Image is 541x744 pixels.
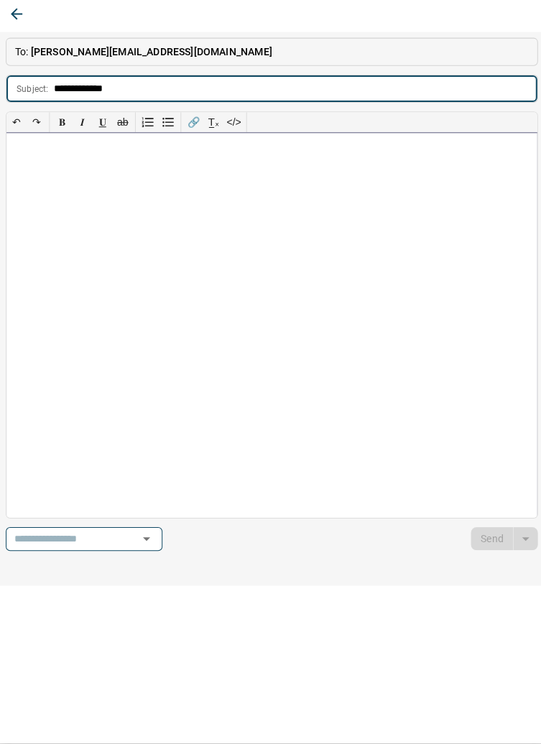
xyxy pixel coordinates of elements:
[27,116,47,136] button: ↷
[52,116,72,136] button: 𝐁
[157,116,177,136] button: Bullet list
[223,116,243,136] button: </>
[136,530,156,550] button: Open
[203,116,223,136] button: T̲ₓ
[17,86,48,99] p: Subject:
[6,116,27,136] button: ↶
[137,116,157,136] button: Numbered list
[72,116,92,136] button: 𝑰
[116,120,128,131] s: ab
[112,116,132,136] button: ab
[31,50,271,61] span: [PERSON_NAME][EMAIL_ADDRESS][DOMAIN_NAME]
[468,529,535,552] div: split button
[98,120,106,131] span: 𝐔
[182,116,203,136] button: 🔗
[92,116,112,136] button: 𝐔
[6,42,535,70] p: To:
